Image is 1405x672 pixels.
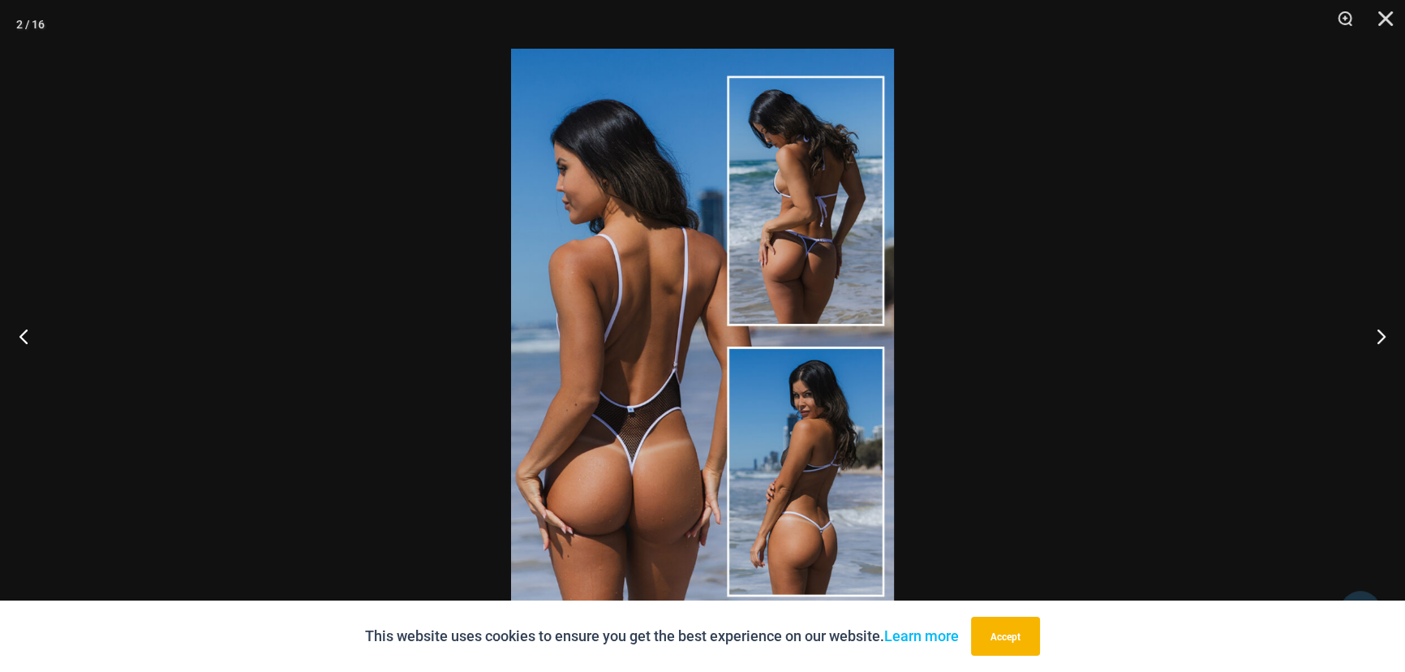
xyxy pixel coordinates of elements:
[971,617,1040,656] button: Accept
[884,627,959,644] a: Learn more
[16,12,45,37] div: 2 / 16
[365,624,959,648] p: This website uses cookies to ensure you get the best experience on our website.
[1344,295,1405,377] button: Next
[511,49,894,623] img: Collection Pack b (1)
